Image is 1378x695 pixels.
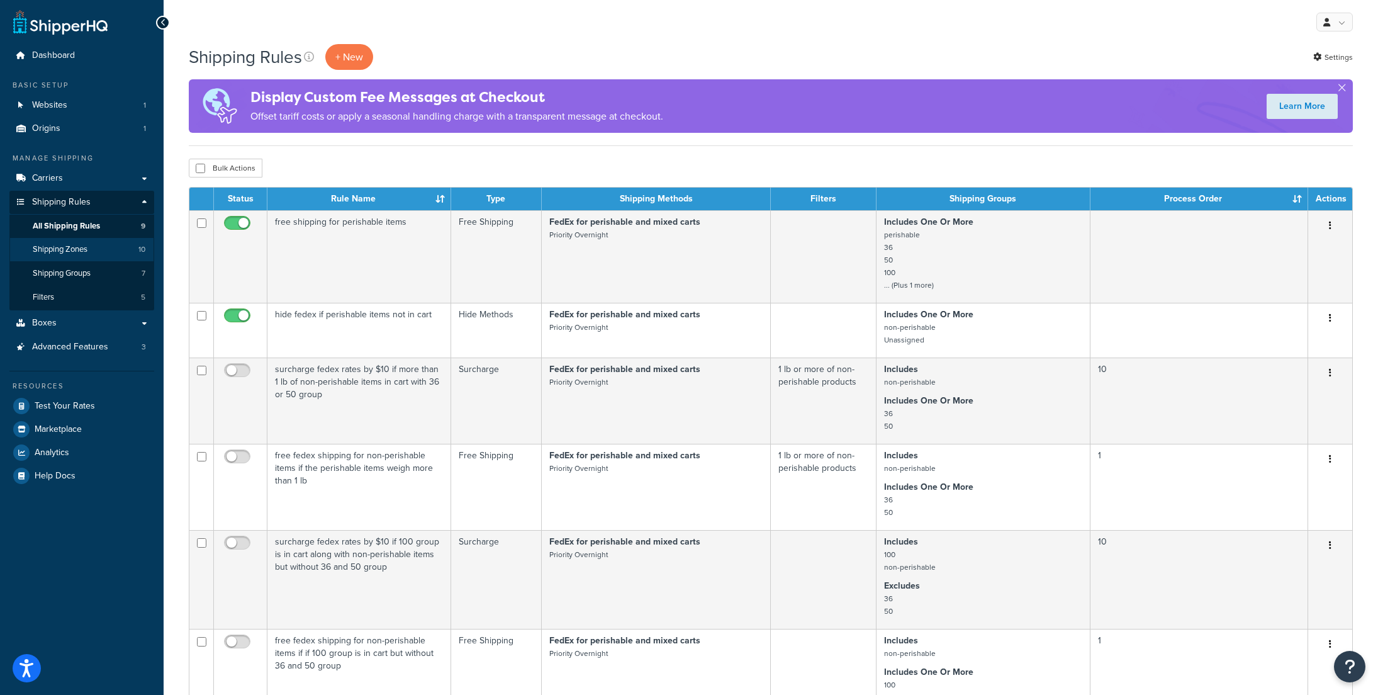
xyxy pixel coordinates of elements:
[33,268,91,279] span: Shipping Groups
[9,80,154,91] div: Basic Setup
[189,79,250,133] img: duties-banner-06bc72dcb5fe05cb3f9472aba00be2ae8eb53ab6f0d8bb03d382ba314ac3c341.png
[884,215,973,229] strong: Includes One Or More
[549,215,700,229] strong: FedEx for perishable and mixed carts
[33,221,100,232] span: All Shipping Rules
[451,444,542,530] td: Free Shipping
[884,634,918,647] strong: Includes
[9,167,154,190] a: Carriers
[877,188,1090,210] th: Shipping Groups
[451,303,542,358] td: Hide Methods
[9,215,154,238] a: All Shipping Rules 9
[142,268,145,279] span: 7
[451,188,542,210] th: Type
[32,173,63,184] span: Carriers
[1267,94,1338,119] a: Learn More
[9,262,154,285] li: Shipping Groups
[884,408,893,432] small: 36 50
[884,593,893,617] small: 36 50
[9,191,154,214] a: Shipping Rules
[32,50,75,61] span: Dashboard
[250,108,663,125] p: Offset tariff costs or apply a seasonal handling charge with a transparent message at checkout.
[13,9,108,35] a: ShipperHQ Home
[549,634,700,647] strong: FedEx for perishable and mixed carts
[771,188,876,210] th: Filters
[9,286,154,309] a: Filters 5
[9,262,154,285] a: Shipping Groups 7
[32,123,60,134] span: Origins
[325,44,373,70] p: + New
[549,549,608,560] small: Priority Overnight
[9,395,154,417] a: Test Your Rates
[141,292,145,303] span: 5
[549,463,608,474] small: Priority Overnight
[884,535,918,548] strong: Includes
[1313,48,1353,66] a: Settings
[9,381,154,392] div: Resources
[141,221,145,232] span: 9
[32,197,91,208] span: Shipping Rules
[267,303,451,358] td: hide fedex if perishable items not in cart
[32,342,108,353] span: Advanced Features
[9,312,154,335] a: Boxes
[35,424,82,435] span: Marketplace
[9,117,154,140] a: Origins 1
[189,45,302,69] h1: Shipping Rules
[9,238,154,261] a: Shipping Zones 10
[451,530,542,629] td: Surcharge
[771,444,876,530] td: 1 lb or more of non-perishable products
[250,87,663,108] h4: Display Custom Fee Messages at Checkout
[884,679,895,691] small: 100
[884,394,973,407] strong: Includes One Or More
[549,363,700,376] strong: FedEx for perishable and mixed carts
[9,117,154,140] li: Origins
[884,665,973,679] strong: Includes One Or More
[1308,188,1352,210] th: Actions
[1090,530,1308,629] td: 10
[33,244,87,255] span: Shipping Zones
[9,191,154,310] li: Shipping Rules
[9,336,154,359] li: Advanced Features
[771,358,876,444] td: 1 lb or more of non-perishable products
[549,322,608,333] small: Priority Overnight
[1334,651,1365,682] button: Open Resource Center
[9,418,154,441] li: Marketplace
[549,308,700,321] strong: FedEx for perishable and mixed carts
[1090,444,1308,530] td: 1
[1090,188,1308,210] th: Process Order : activate to sort column ascending
[33,292,54,303] span: Filters
[32,318,57,329] span: Boxes
[451,210,542,303] td: Free Shipping
[9,286,154,309] li: Filters
[884,549,936,573] small: 100 non-perishable
[9,215,154,238] li: All Shipping Rules
[35,401,95,412] span: Test Your Rates
[9,44,154,67] a: Dashboard
[267,188,451,210] th: Rule Name : activate to sort column ascending
[549,376,608,388] small: Priority Overnight
[884,376,936,388] small: non-perishable
[267,358,451,444] td: surcharge fedex rates by $10 if more than 1 lb of non-perishable items in cart with 36 or 50 group
[35,448,69,458] span: Analytics
[549,648,608,659] small: Priority Overnight
[9,336,154,359] a: Advanced Features 3
[9,441,154,464] a: Analytics
[884,308,973,321] strong: Includes One Or More
[884,363,918,376] strong: Includes
[143,100,146,111] span: 1
[884,648,936,659] small: non-perishable
[138,244,145,255] span: 10
[884,322,936,346] small: non-perishable Unassigned
[884,449,918,462] strong: Includes
[214,188,267,210] th: Status
[32,100,67,111] span: Websites
[9,153,154,164] div: Manage Shipping
[884,480,973,494] strong: Includes One Or More
[9,94,154,117] li: Websites
[9,238,154,261] li: Shipping Zones
[9,94,154,117] a: Websites 1
[189,159,262,178] button: Bulk Actions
